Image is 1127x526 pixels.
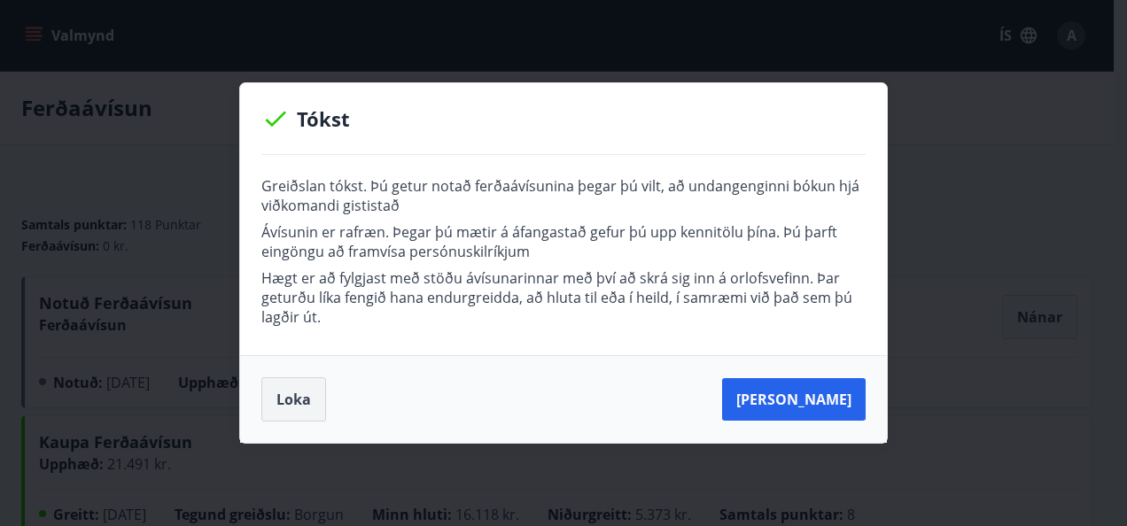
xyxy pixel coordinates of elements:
[261,377,326,422] button: Loka
[722,378,866,421] button: [PERSON_NAME]
[261,104,866,133] p: Tókst
[261,222,866,261] p: Ávísunin er rafræn. Þegar þú mætir á áfangastað gefur þú upp kennitölu þína. Þú þarft eingöngu að...
[261,176,866,215] p: Greiðslan tókst. Þú getur notað ferðaávísunina þegar þú vilt, að undangenginni bókun hjá viðkoman...
[261,268,866,327] p: Hægt er að fylgjast með stöðu ávísunarinnar með því að skrá sig inn á orlofsvefinn. Þar geturðu l...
